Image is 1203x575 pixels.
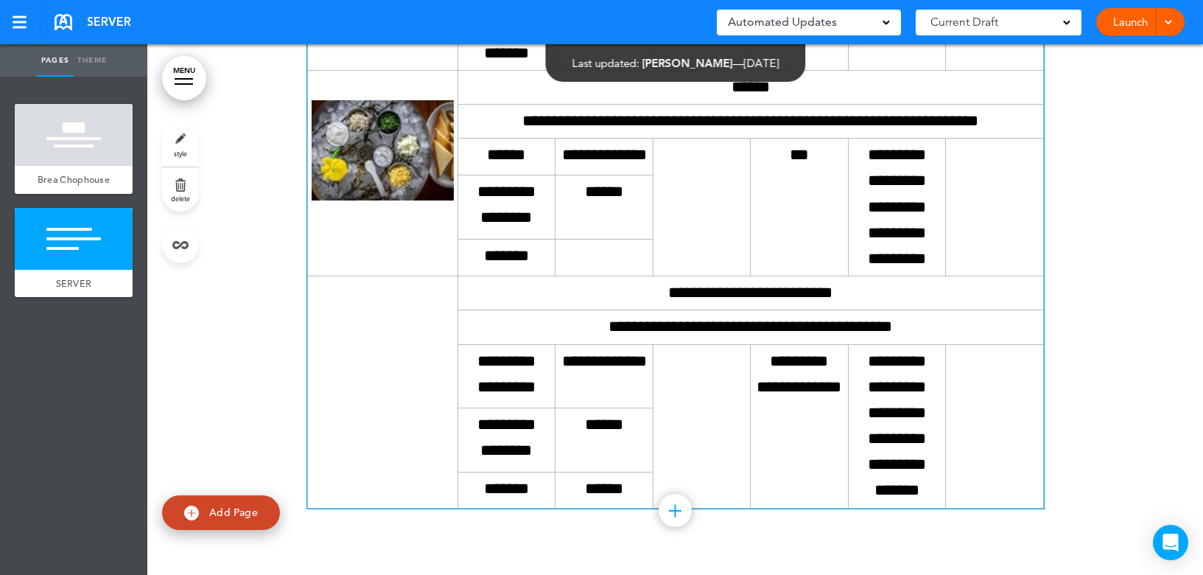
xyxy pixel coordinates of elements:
[56,277,92,290] span: SERVER
[38,173,110,186] span: Brea Chophouse
[1153,525,1188,560] div: Open Intercom Messenger
[162,167,199,212] a: delete
[162,56,206,100] a: MENU
[572,56,639,70] span: Last updated:
[572,57,779,69] div: —
[743,56,779,70] span: [DATE]
[930,12,998,32] span: Current Draft
[37,44,74,77] a: Pages
[209,506,258,519] span: Add Page
[87,14,131,30] span: SERVER
[162,495,280,530] a: Add Page
[312,100,454,201] img: 1755765003069-1.jpg
[162,122,199,167] a: style
[1107,8,1154,36] a: Launch
[15,270,133,298] a: SERVER
[184,506,199,520] img: add.svg
[74,44,111,77] a: Theme
[171,194,190,203] span: delete
[174,149,187,158] span: style
[15,166,133,194] a: Brea Chophouse
[728,12,837,32] span: Automated Updates
[642,56,732,70] span: [PERSON_NAME]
